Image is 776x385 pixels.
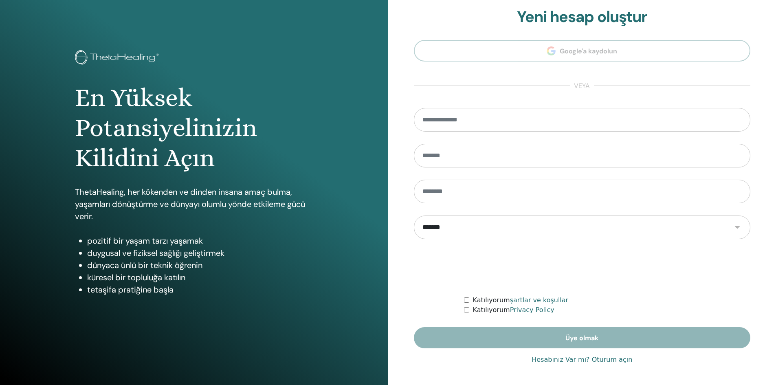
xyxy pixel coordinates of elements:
[570,81,594,91] span: veya
[520,251,644,283] iframe: reCAPTCHA
[473,295,568,305] label: Katılıyorum
[87,271,313,284] li: küresel bir topluluğa katılın
[414,8,751,26] h2: Yeni hesap oluştur
[75,186,313,222] p: ThetaHealing, her kökenden ve dinden insana amaç bulma, yaşamları dönüştürme ve dünyayı olumlu yö...
[75,83,313,174] h1: En Yüksek Potansiyelinizin Kilidini Açın
[510,306,554,314] a: Privacy Policy
[87,247,313,259] li: duygusal ve fiziksel sağlığı geliştirmek
[473,305,554,315] label: Katılıyorum
[87,284,313,296] li: tetaşifa pratiğine başla
[87,235,313,247] li: pozitif bir yaşam tarzı yaşamak
[532,355,632,365] a: Hesabınız Var mı? Oturum açın
[87,259,313,271] li: dünyaca ünlü bir teknik öğrenin
[510,296,569,304] a: şartlar ve koşullar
